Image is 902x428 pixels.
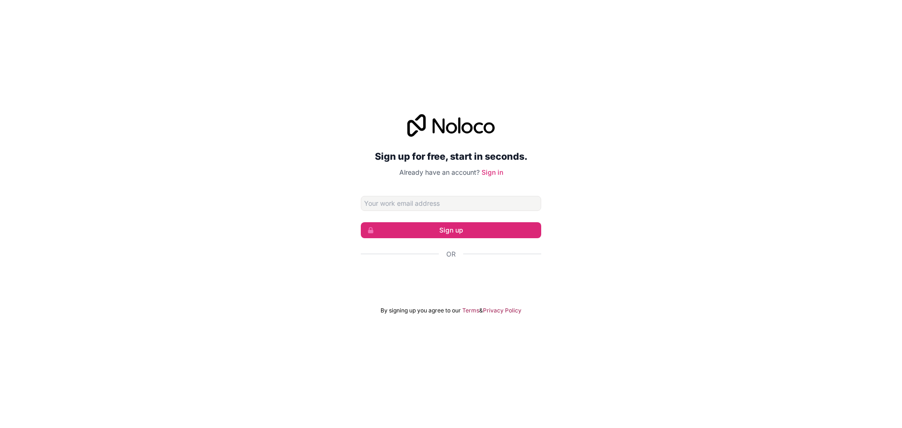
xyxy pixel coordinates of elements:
[399,168,480,176] span: Already have an account?
[381,307,461,314] span: By signing up you agree to our
[462,307,479,314] a: Terms
[483,307,521,314] a: Privacy Policy
[361,148,541,165] h2: Sign up for free, start in seconds.
[482,168,503,176] a: Sign in
[479,307,483,314] span: &
[361,222,541,238] button: Sign up
[446,249,456,259] span: Or
[361,196,541,211] input: Email address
